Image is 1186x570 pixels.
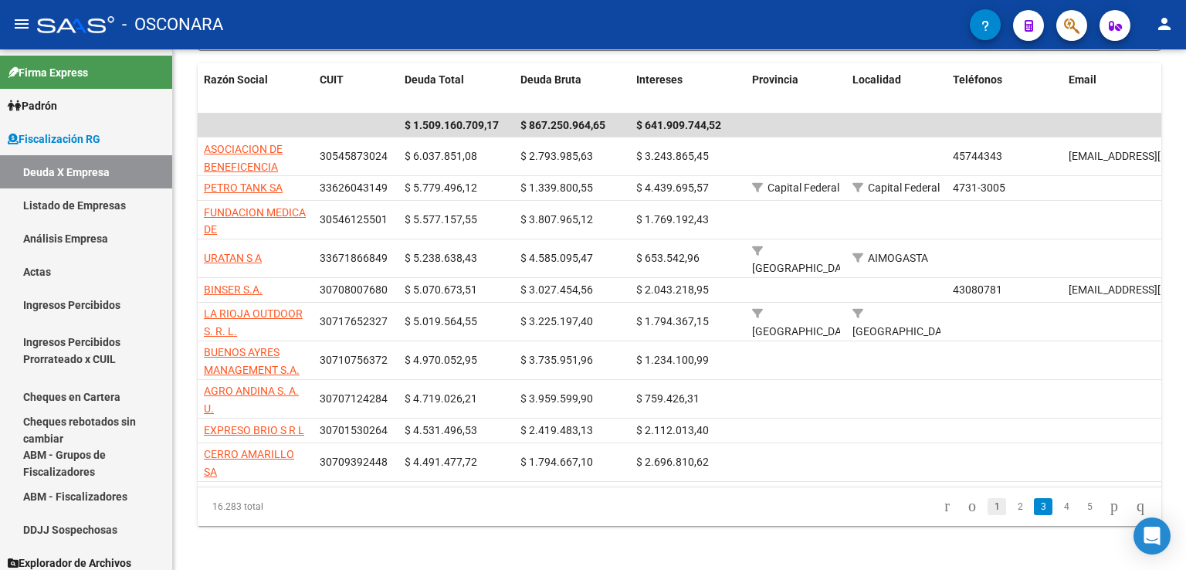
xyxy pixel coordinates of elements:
span: LA RIOJA OUTDOOR S. R. L. [204,307,303,338]
span: BINSER S.A. [204,283,263,296]
span: $ 2.793.985,63 [520,150,593,162]
li: page 1 [985,494,1008,520]
datatable-header-cell: Deuda Total [398,63,514,114]
span: $ 6.037.851,08 [405,150,477,162]
span: $ 1.794.367,15 [636,315,709,327]
a: go to next page [1103,498,1125,515]
span: $ 5.779.496,12 [405,182,477,194]
span: Provincia [752,73,798,86]
span: Capital Federal [868,182,940,194]
span: [GEOGRAPHIC_DATA] [852,325,957,338]
a: 1 [988,498,1006,515]
div: Open Intercom Messenger [1133,517,1171,555]
span: Padrón [8,97,57,114]
span: $ 4.585.095,47 [520,252,593,264]
span: 45744343 [953,150,1002,162]
span: $ 4.531.496,53 [405,424,477,436]
span: $ 3.735.951,96 [520,354,593,366]
span: $ 2.112.013,40 [636,424,709,436]
datatable-header-cell: Intereses [630,63,746,114]
span: 30545873024 [320,150,388,162]
span: $ 867.250.964,65 [520,119,605,131]
span: Localidad [852,73,901,86]
span: $ 1.769.192,43 [636,213,709,226]
span: $ 759.426,31 [636,392,700,405]
mat-icon: menu [12,15,31,33]
span: 33626043149 [320,182,388,194]
span: Teléfonos [953,73,1002,86]
span: FUNDACION MEDICA DE [GEOGRAPHIC_DATA] [204,206,308,254]
li: page 2 [1008,494,1032,520]
span: [GEOGRAPHIC_DATA] [752,262,856,274]
span: $ 653.542,96 [636,252,700,264]
datatable-header-cell: CUIT [313,63,398,114]
span: $ 1.509.160.709,17 [405,119,499,131]
span: $ 3.225.197,40 [520,315,593,327]
span: EXPRESO BRIO S R L [204,424,304,436]
span: BUENOS AYRES MANAGEMENT S.A. [204,346,300,376]
span: $ 1.339.800,55 [520,182,593,194]
span: Fiscalización RG [8,131,100,148]
span: 30701530264 [320,424,388,436]
span: $ 3.959.599,90 [520,392,593,405]
span: $ 5.019.564,55 [405,315,477,327]
li: page 5 [1078,494,1101,520]
span: $ 5.238.638,43 [405,252,477,264]
span: URATAN S A [204,252,262,264]
span: $ 641.909.744,52 [636,119,721,131]
span: $ 4.970.052,95 [405,354,477,366]
span: 4731-3005 [953,182,1005,194]
a: go to first page [937,498,957,515]
span: $ 2.696.810,62 [636,456,709,468]
span: $ 5.577.157,55 [405,213,477,226]
span: 43080781 [953,283,1002,296]
span: 30707124284 [320,392,388,405]
span: PETRO TANK SA [204,182,283,194]
span: [GEOGRAPHIC_DATA] [752,325,856,338]
span: 30710756372 [320,354,388,366]
span: Razón Social [204,73,268,86]
span: AGRO ANDINA S. A. U. [204,385,299,415]
span: AIMOGASTA [868,252,928,264]
mat-icon: person [1155,15,1174,33]
li: page 4 [1055,494,1078,520]
span: Deuda Bruta [520,73,581,86]
datatable-header-cell: Teléfonos [947,63,1062,114]
datatable-header-cell: Deuda Bruta [514,63,630,114]
a: go to previous page [961,498,983,515]
span: Intereses [636,73,683,86]
span: ASOCIACION DE BENEFICENCIA HOSPITAL SIRIO LIBANES [204,143,283,208]
span: $ 5.070.673,51 [405,283,477,296]
span: 30546125501 [320,213,388,226]
span: $ 1.234.100,99 [636,354,709,366]
a: 3 [1034,498,1052,515]
a: go to last page [1130,498,1151,515]
span: 30717652327 [320,315,388,327]
datatable-header-cell: Provincia [746,63,846,114]
datatable-header-cell: Razón Social [198,63,313,114]
span: $ 1.794.667,10 [520,456,593,468]
datatable-header-cell: Localidad [846,63,947,114]
span: $ 4.491.477,72 [405,456,477,468]
span: - OSCONARA [122,8,223,42]
span: Capital Federal [768,182,839,194]
span: $ 4.439.695,57 [636,182,709,194]
a: 5 [1080,498,1099,515]
span: $ 2.043.218,95 [636,283,709,296]
span: Email [1069,73,1096,86]
span: 33671866849 [320,252,388,264]
span: Firma Express [8,64,88,81]
span: Deuda Total [405,73,464,86]
span: 30708007680 [320,283,388,296]
span: CERRO AMARILLO SA [204,448,294,478]
span: $ 3.243.865,45 [636,150,709,162]
li: page 3 [1032,494,1055,520]
span: $ 3.807.965,12 [520,213,593,226]
span: 30709392448 [320,456,388,468]
span: $ 4.719.026,21 [405,392,477,405]
a: 2 [1011,498,1029,515]
span: $ 3.027.454,56 [520,283,593,296]
span: CUIT [320,73,344,86]
div: 16.283 total [198,487,388,526]
span: $ 2.419.483,13 [520,424,593,436]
